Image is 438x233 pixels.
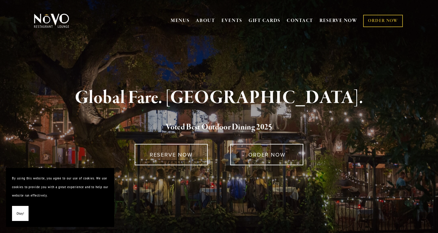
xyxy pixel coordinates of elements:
a: EVENTS [222,18,242,24]
strong: Global Fare. [GEOGRAPHIC_DATA]. [75,86,363,109]
a: RESERVE NOW [135,144,208,165]
a: GIFT CARDS [249,15,280,26]
a: Voted Best Outdoor Dining 202 [166,122,268,133]
span: Okay! [17,209,24,218]
button: Okay! [12,206,29,221]
p: By using this website, you agree to our use of cookies. We use cookies to provide you with a grea... [12,174,108,200]
section: Cookie banner [6,168,114,227]
a: ORDER NOW [230,144,303,165]
h2: 5 [44,121,394,134]
img: Novo Restaurant &amp; Lounge [33,13,70,28]
a: CONTACT [287,15,313,26]
a: MENUS [171,18,190,24]
a: RESERVE NOW [320,15,357,26]
a: ORDER NOW [363,15,403,27]
a: ABOUT [196,18,215,24]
